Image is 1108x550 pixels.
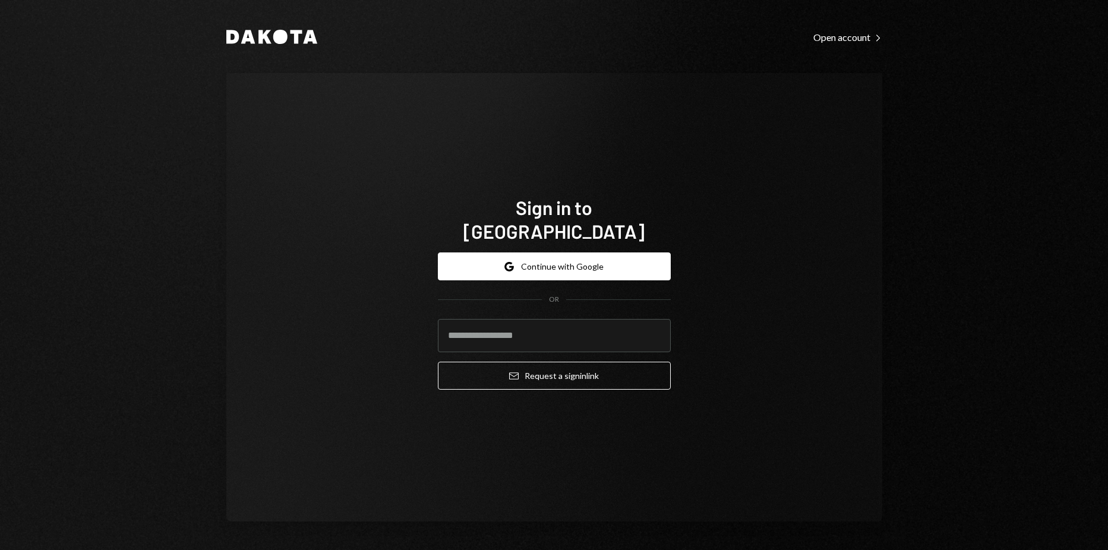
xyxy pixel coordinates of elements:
a: Open account [813,30,882,43]
h1: Sign in to [GEOGRAPHIC_DATA] [438,195,671,243]
div: OR [549,295,559,305]
div: Open account [813,31,882,43]
button: Continue with Google [438,252,671,280]
button: Request a signinlink [438,362,671,390]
